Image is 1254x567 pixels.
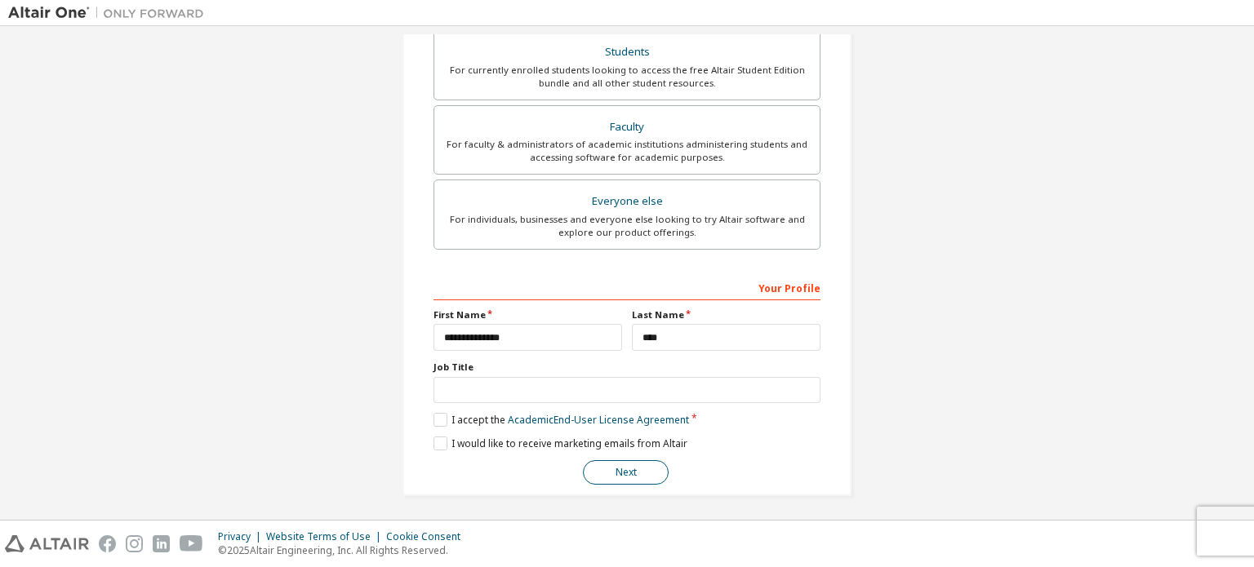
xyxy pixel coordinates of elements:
img: altair_logo.svg [5,535,89,552]
label: I would like to receive marketing emails from Altair [434,436,687,450]
div: Cookie Consent [386,530,470,543]
button: Next [583,460,669,485]
img: instagram.svg [126,535,143,552]
label: Job Title [434,361,820,374]
img: facebook.svg [99,535,116,552]
label: Last Name [632,308,820,321]
div: Your Profile [434,274,820,300]
div: Faculty [444,116,810,139]
label: First Name [434,308,622,321]
a: Academic End-User License Agreement [508,413,689,427]
div: For currently enrolled students looking to access the free Altair Student Edition bundle and all ... [444,64,810,90]
img: linkedin.svg [153,535,170,552]
div: Everyone else [444,190,810,213]
img: Altair One [8,5,212,21]
div: Website Terms of Use [266,530,386,543]
div: For faculty & administrators of academic institutions administering students and accessing softwa... [444,138,810,164]
div: Privacy [218,530,266,543]
p: © 2025 Altair Engineering, Inc. All Rights Reserved. [218,543,470,557]
img: youtube.svg [180,535,203,552]
div: Students [444,41,810,64]
label: I accept the [434,413,689,427]
div: For individuals, businesses and everyone else looking to try Altair software and explore our prod... [444,213,810,239]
